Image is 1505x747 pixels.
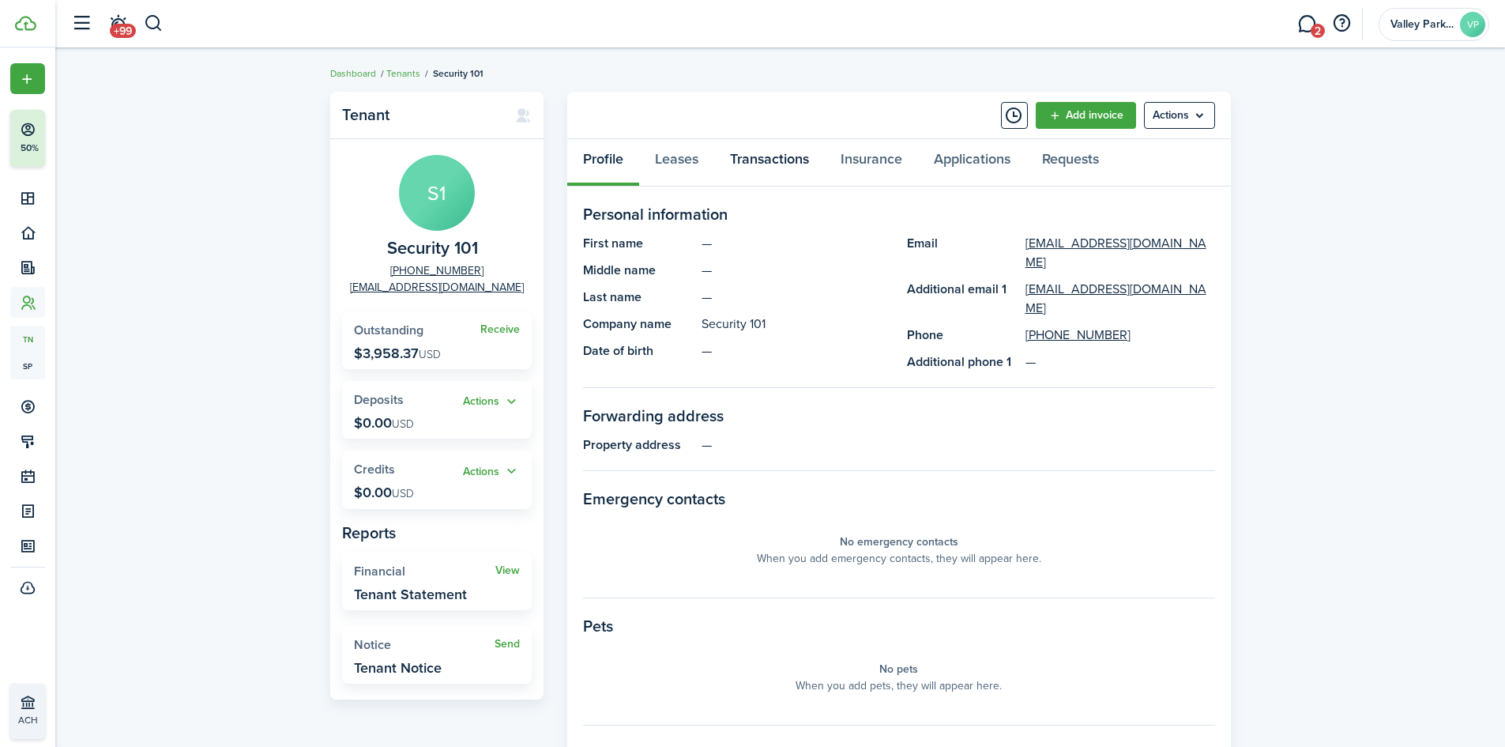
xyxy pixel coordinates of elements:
a: View [495,564,520,577]
panel-main-description: — [702,341,891,360]
a: Notifications [103,4,133,44]
button: Open sidebar [66,9,96,39]
span: Outstanding [354,321,423,339]
button: Open menu [10,63,45,94]
panel-main-title: Property address [583,436,694,455]
panel-main-description: — [702,288,891,307]
panel-main-subtitle: Reports [342,521,532,545]
a: Add invoice [1036,102,1136,129]
panel-main-description: — [702,234,891,253]
button: Open menu [463,462,520,481]
span: Security 101 [433,66,483,81]
a: [PHONE_NUMBER] [1025,326,1131,345]
a: Send [495,638,520,651]
a: [EMAIL_ADDRESS][DOMAIN_NAME] [1025,234,1215,272]
panel-main-title: Additional email 1 [907,280,1018,318]
panel-main-title: Date of birth [583,341,694,360]
panel-main-title: Phone [907,326,1018,345]
span: Deposits [354,390,404,409]
panel-main-placeholder-description: When you add pets, they will appear here. [796,677,1002,694]
img: TenantCloud [15,16,36,31]
button: Actions [463,462,520,481]
menu-btn: Actions [1144,102,1215,129]
p: $0.00 [354,415,414,431]
panel-main-description: — [702,261,891,280]
panel-main-description: Security 101 [702,315,891,334]
panel-main-title: Additional phone 1 [907,353,1018,372]
span: Credits [354,460,395,478]
avatar-text: VP [1460,12,1485,37]
panel-main-placeholder-title: No pets [879,661,918,677]
span: Security 101 [387,239,478,258]
p: $3,958.37 [354,345,441,361]
a: tn [10,326,45,353]
a: Transactions [714,139,825,187]
panel-main-title: Last name [583,288,694,307]
p: 50% [20,141,40,155]
widget-stats-title: Notice [354,638,495,652]
panel-main-section-title: Pets [583,614,1215,638]
a: Dashboard [330,66,376,81]
button: Open menu [463,393,520,411]
panel-main-section-title: Forwarding address [583,404,1215,428]
a: Applications [918,139,1026,187]
panel-main-section-title: Emergency contacts [583,487,1215,511]
panel-main-placeholder-title: No emergency contacts [840,534,958,550]
panel-main-title: First name [583,234,694,253]
panel-main-section-title: Personal information [583,202,1215,226]
button: 50% [10,110,141,167]
panel-main-title: Company name [583,315,694,334]
a: Receive [480,323,520,336]
panel-main-title: Email [907,234,1018,272]
a: Insurance [825,139,918,187]
button: Open menu [1144,102,1215,129]
span: USD [392,485,414,502]
button: Timeline [1001,102,1028,129]
a: [EMAIL_ADDRESS][DOMAIN_NAME] [1025,280,1215,318]
panel-main-title: Tenant [342,106,499,124]
span: 2 [1311,24,1325,38]
widget-stats-description: Tenant Notice [354,660,442,676]
panel-main-title: Middle name [583,261,694,280]
a: [PHONE_NUMBER] [390,262,483,279]
panel-main-description: — [702,436,1215,455]
a: ACH [10,683,45,739]
a: Messaging [1292,4,1322,44]
widget-stats-description: Tenant Statement [354,587,467,602]
a: [EMAIL_ADDRESS][DOMAIN_NAME] [350,279,524,296]
a: sp [10,353,45,379]
panel-main-placeholder-description: When you add emergency contacts, they will appear here. [757,550,1041,567]
a: Leases [639,139,714,187]
span: Valley Park Properties [1390,19,1454,30]
a: Tenants [386,66,420,81]
a: Requests [1026,139,1115,187]
button: Open resource center [1328,10,1355,37]
button: Search [144,10,164,37]
span: USD [392,416,414,432]
widget-stats-title: Financial [354,564,495,579]
p: $0.00 [354,485,414,500]
span: USD [419,346,441,363]
p: ACH [18,713,111,727]
avatar-text: S1 [399,155,475,231]
span: +99 [110,24,136,38]
button: Actions [463,393,520,411]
